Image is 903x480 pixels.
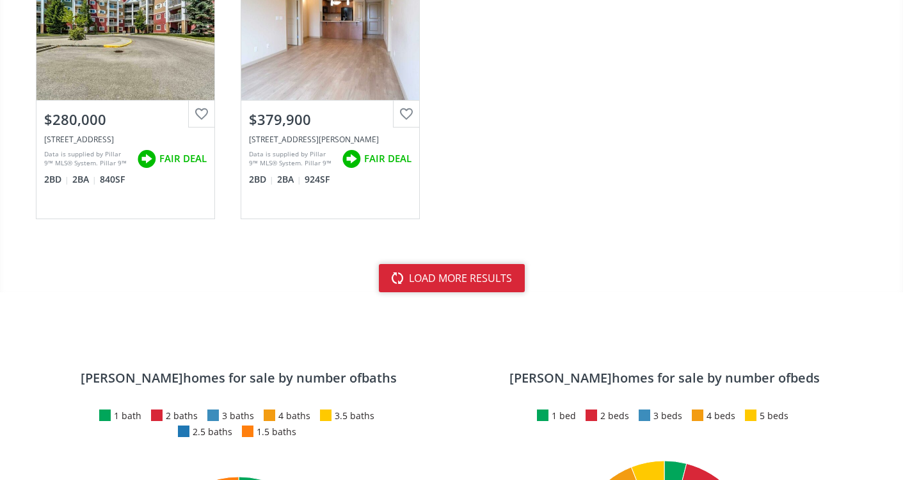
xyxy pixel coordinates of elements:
span: 924 SF [305,173,330,186]
div: Data is supplied by Pillar 9™ MLS® System. Pillar 9™ is the owner of the copyright in its MLS® Sy... [249,149,335,169]
div: $280,000 [44,110,207,129]
span: 2 BD [249,173,274,186]
div: Data is supplied by Pillar 9™ MLS® System. Pillar 9™ is the owner of the copyright in its MLS® Sy... [44,149,131,169]
div: 310 Mckenzie Towne Gate SE #1309, Calgary, AB T2Z 1A6 [249,134,412,145]
a: 2 baths [166,410,198,422]
span: FAIR DEAL [364,152,412,165]
div: $379,900 [249,110,412,129]
img: rating icon [339,146,364,172]
img: rating icon [134,146,159,172]
a: 3 baths [222,410,254,422]
a: 4 beds [707,410,735,422]
a: 1 bath [114,410,141,422]
a: 3.5 baths [335,410,374,422]
a: 1 bed [552,410,576,422]
a: 3 beds [653,410,682,422]
span: 2 BD [44,173,69,186]
button: load more results [379,264,525,292]
a: 4 baths [278,410,310,422]
span: 840 SF [100,173,125,186]
span: 2 BA [72,173,97,186]
span: FAIR DEAL [159,152,207,165]
h3: [PERSON_NAME] homes for sale by number of beds [509,369,820,387]
div: 10 Prestwick Bay SE #1319, Calgary, AB T2Z 0E6 [44,134,207,145]
a: 1.5 baths [257,426,296,438]
a: 2 beds [600,410,629,422]
a: 5 beds [760,410,788,422]
a: 2.5 baths [193,426,232,438]
h3: [PERSON_NAME] homes for sale by number of baths [81,369,397,387]
span: 2 BA [277,173,301,186]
